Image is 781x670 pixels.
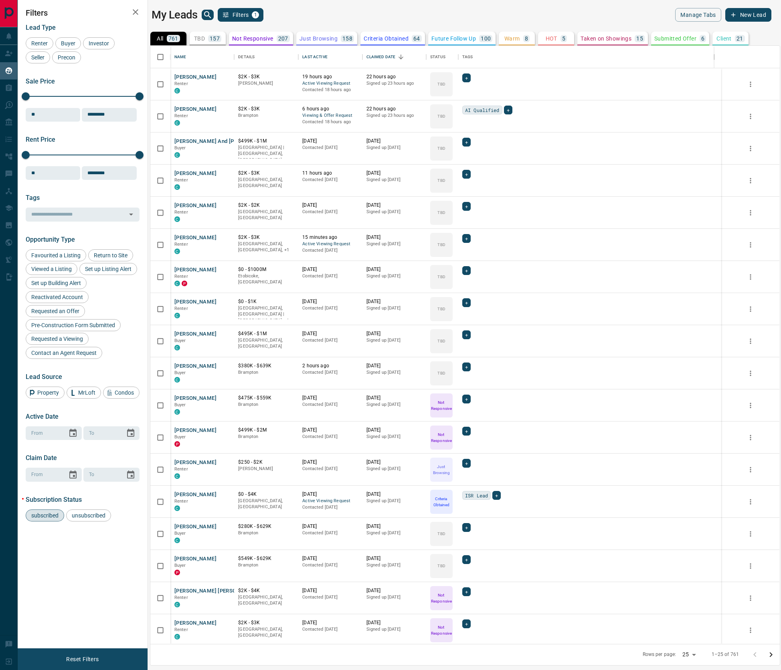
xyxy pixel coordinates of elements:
[174,145,186,151] span: Buyer
[701,36,704,41] p: 6
[75,389,98,396] span: MrLoft
[174,120,180,126] div: condos.ca
[745,528,757,540] button: more
[366,46,396,68] div: Claimed Date
[52,51,81,63] div: Precon
[174,152,180,158] div: condos.ca
[302,119,358,125] p: Contacted 18 hours ago
[238,305,294,324] p: Toronto
[302,170,358,177] p: 11 hours ago
[431,432,452,444] p: Not Responsive
[395,51,407,63] button: Sort
[581,36,631,41] p: Taken on Showings
[481,36,491,41] p: 100
[462,523,471,532] div: +
[65,425,81,441] button: Choose date
[462,202,471,211] div: +
[366,401,422,408] p: Signed up [DATE]
[238,362,294,369] p: $380K - $639K
[462,395,471,403] div: +
[465,556,468,564] span: +
[174,298,216,306] button: [PERSON_NAME]
[218,8,264,22] button: Filters1
[495,491,498,499] span: +
[55,37,81,49] div: Buyer
[465,138,468,146] span: +
[26,77,55,85] span: Sale Price
[26,387,65,399] div: Property
[86,40,112,47] span: Investor
[745,592,757,604] button: more
[174,377,180,383] div: condos.ca
[67,387,101,399] div: MrLoft
[28,252,83,259] span: Favourited a Listing
[174,248,180,254] div: condos.ca
[302,498,358,505] span: Active Viewing Request
[546,36,557,41] p: HOT
[174,170,216,177] button: [PERSON_NAME]
[431,496,452,508] p: Criteria Obtained
[238,427,294,434] p: $499K - $2M
[745,496,757,508] button: more
[238,80,294,87] p: [PERSON_NAME]
[238,106,294,112] p: $2K - $3K
[465,363,468,371] span: +
[238,395,294,401] p: $475K - $559K
[654,36,696,41] p: Submitted Offer
[462,73,471,82] div: +
[182,281,187,286] div: property.ca
[174,362,216,370] button: [PERSON_NAME]
[745,560,757,572] button: more
[366,80,422,87] p: Signed up 23 hours ago
[302,369,358,376] p: Contacted [DATE]
[123,425,139,441] button: Choose date
[26,263,77,275] div: Viewed a Listing
[745,175,757,187] button: more
[238,202,294,209] p: $2K - $2K
[26,24,56,31] span: Lead Type
[437,145,445,151] p: TBD
[26,236,75,243] span: Opportunity Type
[28,280,84,286] span: Set up Building Alert
[302,434,358,440] p: Contacted [DATE]
[462,234,471,243] div: +
[174,88,180,94] div: condos.ca
[28,512,61,519] span: subscribed
[302,112,358,119] span: Viewing & Offer Request
[34,389,62,396] span: Property
[174,216,180,222] div: condos.ca
[366,427,422,434] p: [DATE]
[504,36,520,41] p: Warm
[525,36,528,41] p: 8
[174,313,180,318] div: condos.ca
[26,194,40,202] span: Tags
[437,210,445,216] p: TBD
[465,106,500,114] span: AI Qualified
[174,184,180,190] div: condos.ca
[462,427,471,436] div: +
[26,51,50,63] div: Seller
[174,491,216,499] button: [PERSON_NAME]
[91,252,130,259] span: Return to Site
[462,46,473,68] div: Tags
[302,73,358,80] p: 19 hours ago
[745,432,757,444] button: more
[636,36,643,41] p: 15
[366,209,422,215] p: Signed up [DATE]
[302,209,358,215] p: Contacted [DATE]
[28,308,82,314] span: Requested an Offer
[112,389,137,396] span: Condos
[26,496,82,503] span: Subscription Status
[26,136,55,143] span: Rent Price
[745,143,757,155] button: more
[69,512,108,519] span: unsubscribed
[66,509,111,521] div: unsubscribed
[302,427,358,434] p: [DATE]
[745,78,757,90] button: more
[465,395,468,403] span: +
[745,624,757,636] button: more
[28,54,47,61] span: Seller
[26,249,86,261] div: Favourited a Listing
[679,649,698,660] div: 25
[174,473,180,479] div: condos.ca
